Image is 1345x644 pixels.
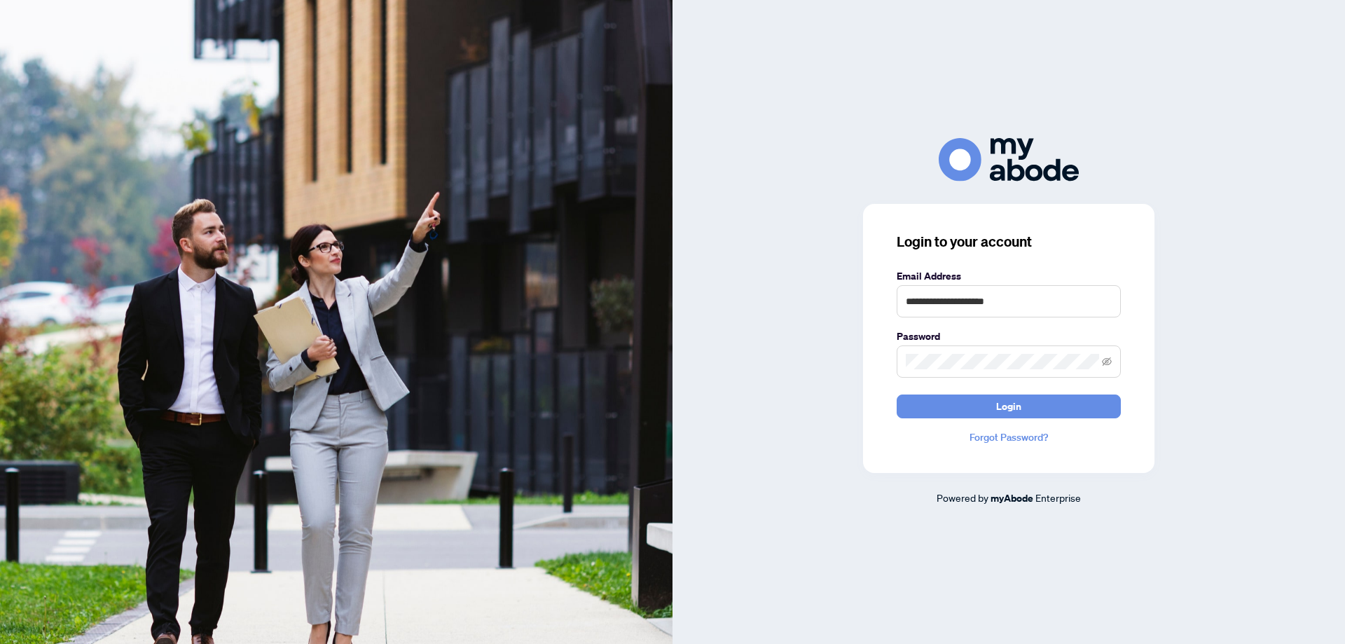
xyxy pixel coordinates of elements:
[937,491,988,504] span: Powered by
[996,395,1021,418] span: Login
[939,138,1079,181] img: ma-logo
[897,268,1121,284] label: Email Address
[897,395,1121,418] button: Login
[1102,357,1112,366] span: eye-invisible
[897,430,1121,445] a: Forgot Password?
[991,491,1033,506] a: myAbode
[897,329,1121,344] label: Password
[1035,491,1081,504] span: Enterprise
[897,232,1121,252] h3: Login to your account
